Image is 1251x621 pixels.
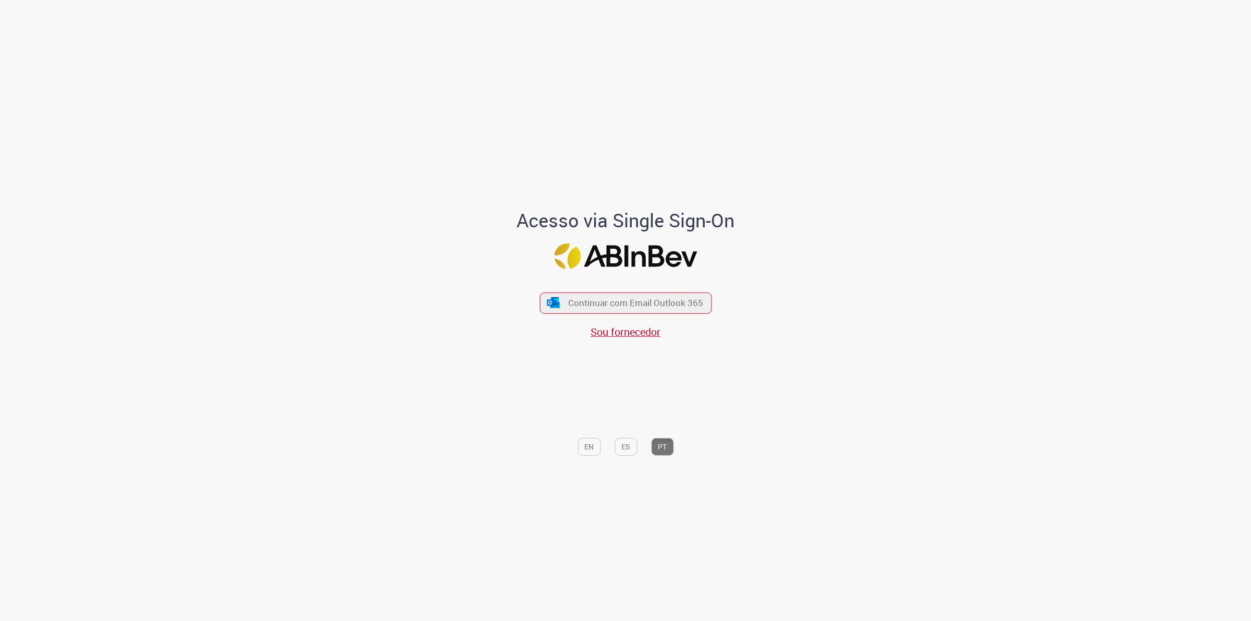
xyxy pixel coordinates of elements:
button: EN [578,438,600,456]
h1: Acesso via Single Sign-On [481,210,770,231]
button: ícone Azure/Microsoft 360 Continuar com Email Outlook 365 [539,292,712,313]
a: Sou fornecedor [591,325,660,339]
button: ES [615,438,637,456]
img: ícone Azure/Microsoft 360 [546,297,561,308]
img: Logo ABInBev [554,243,697,269]
button: PT [651,438,673,456]
span: Continuar com Email Outlook 365 [568,297,703,309]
